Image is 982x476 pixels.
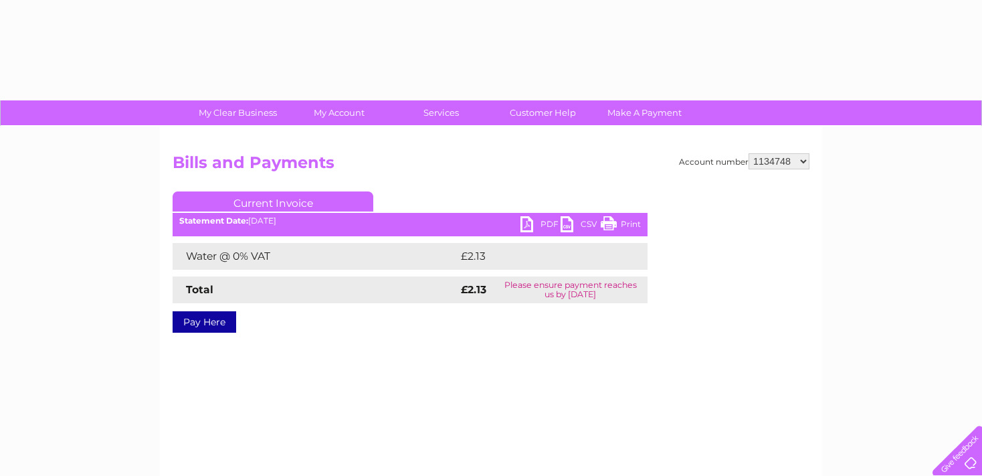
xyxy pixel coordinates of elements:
div: [DATE] [173,216,648,226]
td: Please ensure payment reaches us by [DATE] [493,276,648,303]
strong: Total [186,283,213,296]
b: Statement Date: [179,216,248,226]
h2: Bills and Payments [173,153,809,179]
a: CSV [561,216,601,236]
a: My Account [284,100,395,125]
a: Services [386,100,496,125]
a: My Clear Business [183,100,293,125]
a: PDF [520,216,561,236]
td: £2.13 [458,243,614,270]
div: Account number [679,153,809,169]
a: Current Invoice [173,191,373,212]
td: Water @ 0% VAT [173,243,458,270]
a: Make A Payment [589,100,700,125]
a: Pay Here [173,311,236,333]
strong: £2.13 [461,283,486,296]
a: Print [601,216,641,236]
a: Customer Help [488,100,598,125]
